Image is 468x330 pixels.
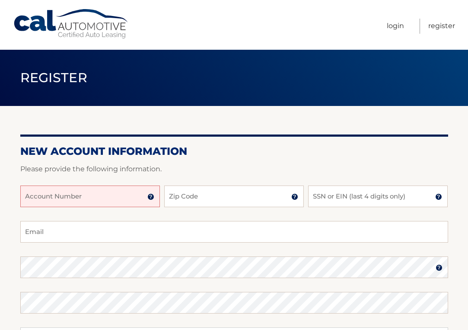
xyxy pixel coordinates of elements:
[164,186,304,207] input: Zip Code
[20,145,448,158] h2: New Account Information
[308,186,448,207] input: SSN or EIN (last 4 digits only)
[20,70,88,86] span: Register
[20,163,448,175] p: Please provide the following information.
[13,9,130,39] a: Cal Automotive
[20,186,160,207] input: Account Number
[147,193,154,200] img: tooltip.svg
[435,193,442,200] img: tooltip.svg
[291,193,298,200] img: tooltip.svg
[387,19,404,34] a: Login
[436,264,443,271] img: tooltip.svg
[428,19,455,34] a: Register
[20,221,448,243] input: Email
